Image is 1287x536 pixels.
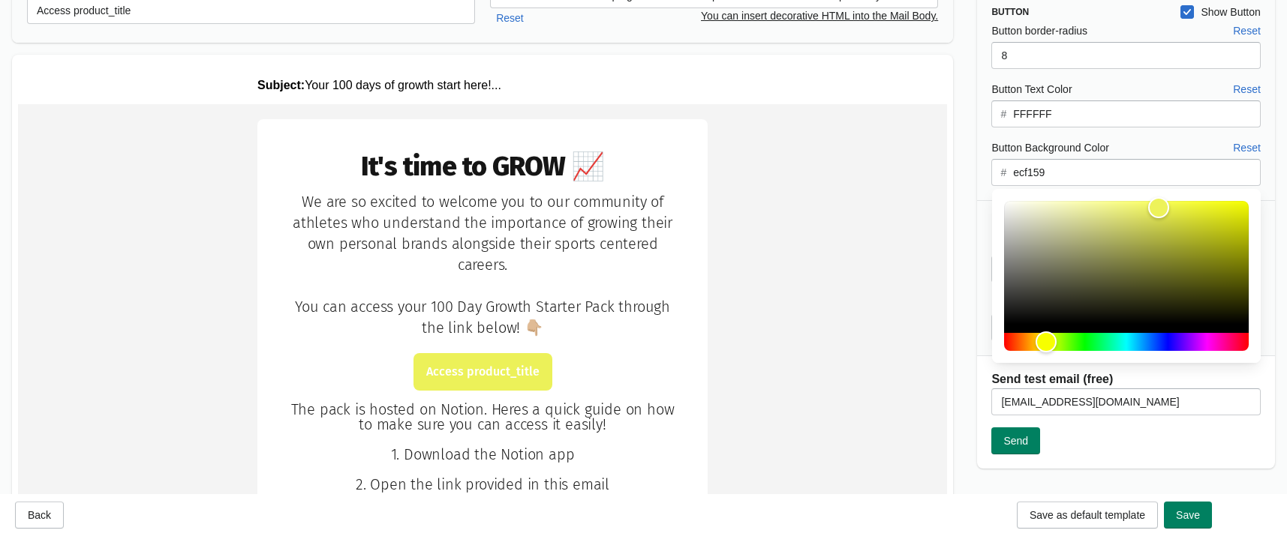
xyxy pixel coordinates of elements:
span: Show Button [1201,4,1260,19]
button: Reset [1227,76,1267,103]
input: test@email.com [991,388,1260,415]
button: Send [991,427,1040,454]
td: We are so excited to welcome you to our community of athletes who understand the importance of gr... [269,87,660,234]
p: Your 100 days of growth start here!... [245,12,696,25]
span: Save as default template [1030,509,1145,521]
a: Access product_title [408,259,522,277]
div: shop_name [269,508,660,523]
label: Button Text Color [991,82,1072,97]
p: You can insert decorative HTML into the Mail Body. [701,8,938,23]
strong: Subject: [245,12,293,25]
span: Back [28,509,51,521]
button: Save as default template [1017,502,1158,529]
button: Save [1164,502,1212,529]
label: Button Background Color [991,140,1108,155]
span: Send [1003,435,1028,447]
td: The pack is hosted on Notion. Heres a quick guide on how to make sure you can access it easily! 1... [269,298,660,463]
span: Reset [1233,142,1261,154]
td: It's time to GROW 📈 [269,45,660,79]
h3: Button [991,6,1168,18]
div: # [1000,105,1006,123]
div: Hue [1004,333,1249,351]
button: Reset [490,4,530,31]
span: Save [1176,509,1200,521]
button: Back [15,502,64,529]
button: Reset [1227,17,1267,44]
span: Reset [1233,83,1261,95]
span: Reset [496,12,524,24]
span: Reset [1233,25,1261,37]
div: # [1000,163,1006,181]
h2: Send test email (free) [991,370,1260,388]
label: Button border-radius [991,23,1087,38]
div: Color [1004,201,1249,324]
button: Reset [1227,134,1267,161]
